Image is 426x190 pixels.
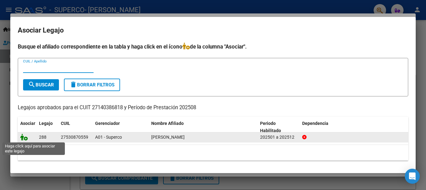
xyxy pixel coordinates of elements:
[64,79,120,91] button: Borrar Filtros
[95,121,120,126] span: Gerenciador
[39,121,53,126] span: Legajo
[58,117,93,137] datatable-header-cell: CUIL
[28,81,36,88] mat-icon: search
[18,24,408,36] h2: Asociar Legajo
[260,121,281,133] span: Periodo Habilitado
[36,117,58,137] datatable-header-cell: Legajo
[405,169,420,184] div: Open Intercom Messenger
[39,135,46,140] span: 288
[61,121,70,126] span: CUIL
[70,81,77,88] mat-icon: delete
[18,117,36,137] datatable-header-cell: Asociar
[61,134,88,141] div: 27530870559
[70,82,114,88] span: Borrar Filtros
[23,79,59,90] button: Buscar
[28,82,54,88] span: Buscar
[20,121,35,126] span: Asociar
[149,117,258,137] datatable-header-cell: Nombre Afiliado
[18,104,408,112] p: Legajos aprobados para el CUIT 27140386818 y Período de Prestación 202508
[95,135,122,140] span: A01 - Superco
[93,117,149,137] datatable-header-cell: Gerenciador
[151,135,185,140] span: CECCONI JULIANA MARIA
[18,43,408,51] h4: Busque el afiliado correspondiente en la tabla y haga click en el ícono de la columna "Asociar".
[258,117,300,137] datatable-header-cell: Periodo Habilitado
[300,117,409,137] datatable-header-cell: Dependencia
[260,134,297,141] div: 202501 a 202512
[302,121,328,126] span: Dependencia
[151,121,184,126] span: Nombre Afiliado
[18,145,408,161] div: 1 registros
